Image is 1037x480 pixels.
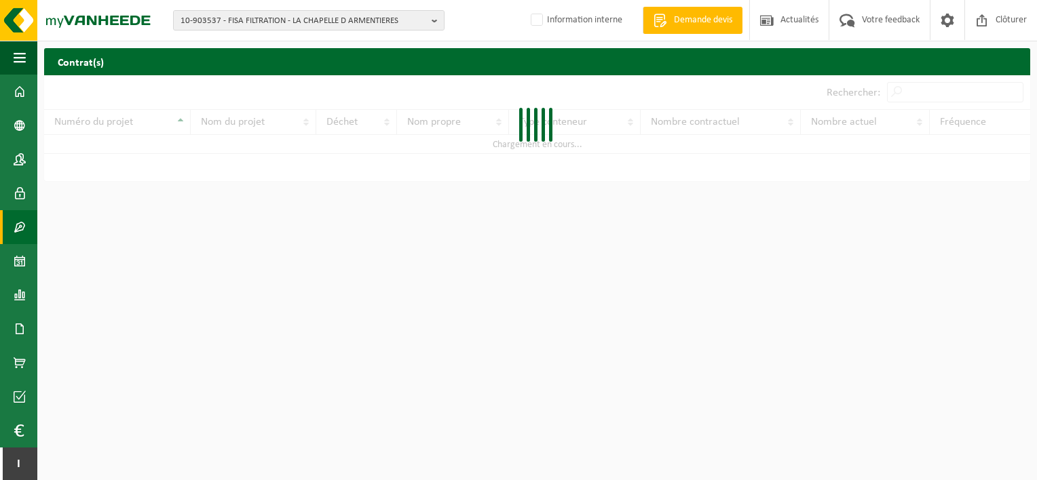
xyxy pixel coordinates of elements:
span: 10-903537 - FISA FILTRATION - LA CHAPELLE D ARMENTIERES [181,11,426,31]
h2: Contrat(s) [44,48,1030,75]
span: Demande devis [671,14,736,27]
button: 10-903537 - FISA FILTRATION - LA CHAPELLE D ARMENTIERES [173,10,445,31]
a: Demande devis [643,7,742,34]
label: Information interne [528,10,622,31]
